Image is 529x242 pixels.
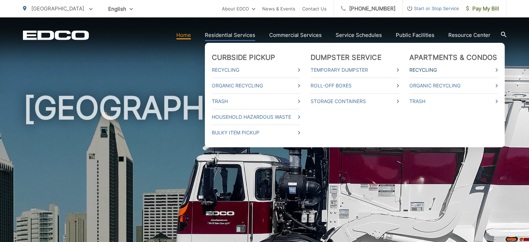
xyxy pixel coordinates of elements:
a: Trash [409,97,498,106]
a: Resource Center [448,31,490,39]
a: Organic Recycling [212,81,300,90]
a: Trash [212,97,300,106]
a: Temporary Dumpster [311,66,399,74]
a: Contact Us [302,5,327,13]
a: Public Facilities [396,31,434,39]
a: Home [176,31,191,39]
a: Commercial Services [269,31,322,39]
a: Apartments & Condos [409,53,497,62]
span: Pay My Bill [466,5,499,13]
a: Dumpster Service [311,53,382,62]
a: Service Schedules [336,31,382,39]
span: [GEOGRAPHIC_DATA] [31,5,84,12]
span: English [103,3,138,15]
a: Recycling [212,66,300,74]
a: Bulky Item Pickup [212,128,300,137]
a: Household Hazardous Waste [212,113,300,121]
a: EDCD logo. Return to the homepage. [23,30,89,40]
a: Roll-Off Boxes [311,81,399,90]
a: News & Events [262,5,295,13]
a: Recycling [409,66,498,74]
a: Residential Services [205,31,255,39]
a: Organic Recycling [409,81,498,90]
a: Curbside Pickup [212,53,275,62]
a: Storage Containers [311,97,399,106]
a: About EDCO [222,5,255,13]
